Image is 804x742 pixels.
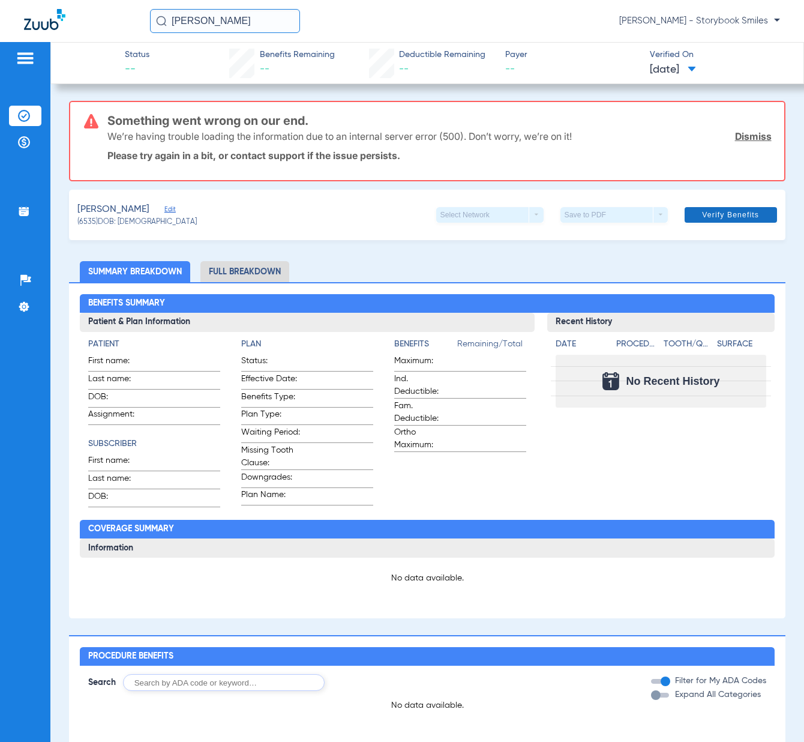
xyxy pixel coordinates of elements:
p: No data available. [80,699,775,711]
span: Benefits Remaining [260,49,335,61]
app-breakdown-title: Tooth/Quad [664,338,713,355]
p: Please try again in a bit, or contact support if the issue persists. [107,149,771,161]
h4: Surface [717,338,766,351]
span: Fam. Deductible: [394,400,453,425]
li: Full Breakdown [200,261,289,282]
span: Maximum: [394,355,453,371]
img: Calendar [602,372,619,390]
span: DOB: [88,391,147,407]
li: Summary Breakdown [80,261,190,282]
img: hamburger-icon [16,51,35,65]
span: Search [88,677,116,689]
span: Status [125,49,149,61]
h2: Benefits Summary [80,294,775,313]
span: Verified On [650,49,784,61]
h4: Benefits [394,338,457,351]
app-breakdown-title: Date [556,338,606,355]
span: Benefits Type: [241,391,300,407]
h3: Recent History [547,313,775,332]
span: Plan Name: [241,489,300,505]
app-breakdown-title: Procedure [616,338,659,355]
h4: Patient [88,338,220,351]
button: Verify Benefits [685,207,777,223]
img: Zuub Logo [24,9,65,30]
span: Verify Benefits [702,210,759,220]
span: Assignment: [88,408,147,424]
span: [PERSON_NAME] - Storybook Smiles [619,15,780,27]
span: Effective Date: [241,373,300,389]
span: Plan Type: [241,408,300,424]
span: -- [260,64,269,74]
h4: Plan [241,338,373,351]
span: Last name: [88,472,147,489]
span: Waiting Period: [241,426,300,442]
h4: Procedure [616,338,659,351]
span: Missing Tooth Clause: [241,444,300,469]
app-breakdown-title: Surface [717,338,766,355]
label: Filter for My ADA Codes [673,675,766,687]
span: Remaining/Total [457,338,526,355]
span: Edit [164,205,175,217]
span: Downgrades: [241,471,300,487]
span: Deductible Remaining [399,49,485,61]
span: -- [125,62,149,77]
h4: Subscriber [88,438,220,450]
span: -- [505,62,640,77]
img: error-icon [84,114,98,128]
span: First name: [88,355,147,371]
input: Search by ADA code or keyword… [123,674,325,691]
img: Search Icon [156,16,167,26]
h4: Date [556,338,606,351]
span: Ortho Maximum: [394,426,453,451]
span: Last name: [88,373,147,389]
span: [PERSON_NAME] [77,202,149,217]
h3: Patient & Plan Information [80,313,535,332]
h2: Procedure Benefits [80,647,775,666]
span: First name: [88,454,147,471]
h3: Information [80,538,775,558]
span: Status: [241,355,300,371]
span: Payer [505,49,640,61]
span: [DATE] [650,62,696,77]
h3: Something went wrong on our end. [107,115,771,127]
a: Dismiss [735,130,772,142]
h2: Coverage Summary [80,520,775,539]
iframe: Chat Widget [744,684,804,742]
h4: Tooth/Quad [664,338,713,351]
span: No Recent History [626,375,720,387]
span: -- [399,64,409,74]
p: We’re having trouble loading the information due to an internal server error (500). Don’t worry, ... [107,130,572,142]
app-breakdown-title: Benefits [394,338,457,355]
span: Ind. Deductible: [394,373,453,398]
p: No data available. [88,572,766,584]
span: Expand All Categories [675,690,761,699]
span: DOB: [88,490,147,507]
input: Search for patients [150,9,300,33]
span: (6535) DOB: [DEMOGRAPHIC_DATA] [77,217,197,228]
